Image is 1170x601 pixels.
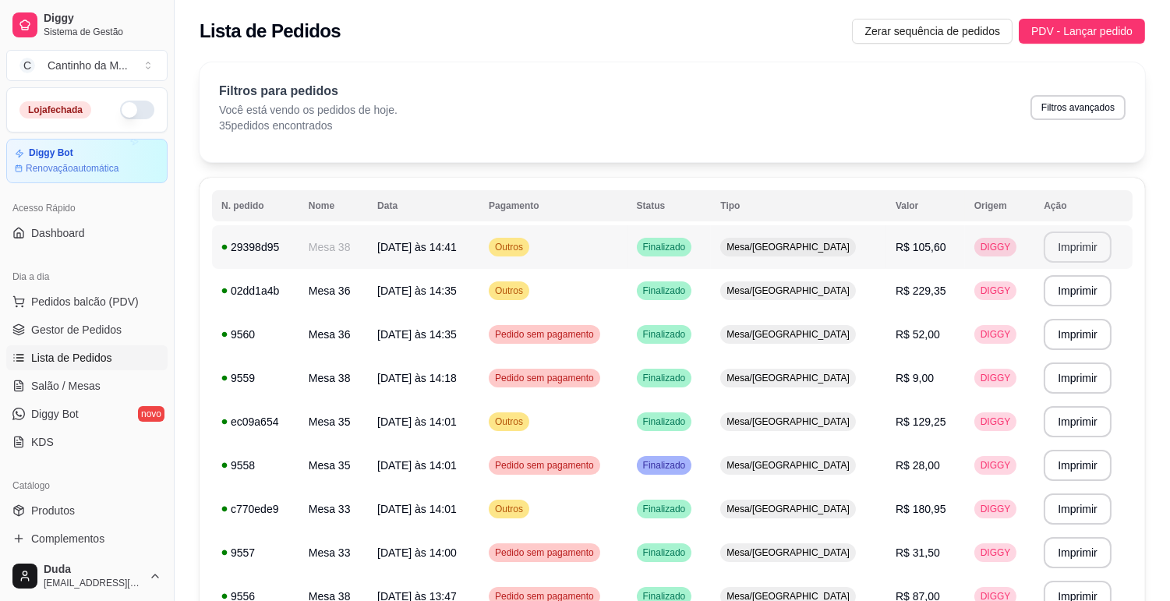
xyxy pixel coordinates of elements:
th: Ação [1034,190,1133,221]
span: [DATE] às 14:01 [377,503,457,515]
span: R$ 9,00 [896,372,934,384]
button: Filtros avançados [1030,95,1126,120]
span: Finalizado [640,503,689,515]
th: Status [627,190,712,221]
span: Produtos [31,503,75,518]
article: Renovação automática [26,162,118,175]
span: [DATE] às 14:41 [377,241,457,253]
button: Imprimir [1044,450,1112,481]
span: [DATE] às 14:01 [377,415,457,428]
span: R$ 129,25 [896,415,946,428]
div: Acesso Rápido [6,196,168,221]
span: [EMAIL_ADDRESS][DOMAIN_NAME] [44,577,143,589]
span: Finalizado [640,459,689,472]
span: Mesa/[GEOGRAPHIC_DATA] [723,241,853,253]
div: ec09a654 [221,414,290,430]
div: 9559 [221,370,290,386]
p: Você está vendo os pedidos de hoje. [219,102,398,118]
span: Lista de Pedidos [31,350,112,366]
span: DIGGY [977,546,1014,559]
button: Imprimir [1044,232,1112,263]
a: Complementos [6,526,168,551]
td: Mesa 35 [299,444,368,487]
div: 9560 [221,327,290,342]
td: Mesa 38 [299,356,368,400]
span: R$ 28,00 [896,459,940,472]
span: Mesa/[GEOGRAPHIC_DATA] [723,546,853,559]
span: [DATE] às 14:35 [377,328,457,341]
th: N. pedido [212,190,299,221]
a: Produtos [6,498,168,523]
span: Outros [492,241,526,253]
span: R$ 31,50 [896,546,940,559]
span: DIGGY [977,328,1014,341]
span: Duda [44,563,143,577]
span: Zerar sequência de pedidos [864,23,1000,40]
span: [DATE] às 14:35 [377,285,457,297]
div: c770ede9 [221,501,290,517]
span: DIGGY [977,503,1014,515]
div: Dia a dia [6,264,168,289]
span: Outros [492,285,526,297]
a: Salão / Mesas [6,373,168,398]
span: Outros [492,415,526,428]
td: Mesa 33 [299,487,368,531]
span: DIGGY [977,285,1014,297]
span: Pedido sem pagamento [492,546,597,559]
div: Cantinho da M ... [48,58,128,73]
a: Lista de Pedidos [6,345,168,370]
span: [DATE] às 14:00 [377,546,457,559]
th: Origem [965,190,1034,221]
span: Pedido sem pagamento [492,372,597,384]
span: KDS [31,434,54,450]
span: Salão / Mesas [31,378,101,394]
span: R$ 229,35 [896,285,946,297]
button: Imprimir [1044,275,1112,306]
a: KDS [6,430,168,454]
th: Data [368,190,479,221]
span: Mesa/[GEOGRAPHIC_DATA] [723,503,853,515]
span: Outros [492,503,526,515]
span: Mesa/[GEOGRAPHIC_DATA] [723,328,853,341]
span: DIGGY [977,372,1014,384]
span: C [19,58,35,73]
span: Finalizado [640,372,689,384]
span: Finalizado [640,546,689,559]
td: Mesa 35 [299,400,368,444]
div: 9557 [221,545,290,560]
a: Dashboard [6,221,168,246]
button: Imprimir [1044,362,1112,394]
span: Mesa/[GEOGRAPHIC_DATA] [723,459,853,472]
span: Finalizado [640,328,689,341]
span: Sistema de Gestão [44,26,161,38]
button: Imprimir [1044,319,1112,350]
article: Diggy Bot [29,147,73,159]
h2: Lista de Pedidos [200,19,341,44]
td: Mesa 36 [299,313,368,356]
span: Gestor de Pedidos [31,322,122,338]
td: Mesa 33 [299,531,368,574]
button: Select a team [6,50,168,81]
button: Imprimir [1044,493,1112,525]
button: Zerar sequência de pedidos [852,19,1013,44]
button: Duda[EMAIL_ADDRESS][DOMAIN_NAME] [6,557,168,595]
div: 29398d95 [221,239,290,255]
span: Finalizado [640,285,689,297]
span: R$ 52,00 [896,328,940,341]
a: Diggy BotRenovaçãoautomática [6,139,168,183]
span: Pedido sem pagamento [492,328,597,341]
button: Imprimir [1044,406,1112,437]
p: Filtros para pedidos [219,82,398,101]
span: [DATE] às 14:01 [377,459,457,472]
span: R$ 105,60 [896,241,946,253]
th: Valor [886,190,965,221]
span: Complementos [31,531,104,546]
div: Catálogo [6,473,168,498]
button: PDV - Lançar pedido [1019,19,1145,44]
div: 02dd1a4b [221,283,290,299]
span: R$ 180,95 [896,503,946,515]
th: Tipo [711,190,886,221]
th: Nome [299,190,368,221]
span: PDV - Lançar pedido [1031,23,1133,40]
div: Loja fechada [19,101,91,118]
